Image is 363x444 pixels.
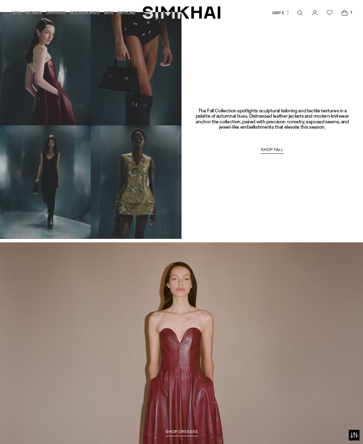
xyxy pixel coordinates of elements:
[323,6,337,20] a: Wishlist
[261,147,284,152] span: SHOP FALL
[308,6,322,20] a: Go to the account page
[143,6,220,19] a: SIMKHAI
[272,5,290,21] button: GBP £
[166,429,198,436] a: SHOP DRESSES
[348,9,354,16] span: 1
[12,5,21,21] a: NEW
[337,6,352,20] a: Open cart modal
[293,6,307,20] a: Open search modal
[104,5,113,21] a: MEN
[194,108,351,130] h3: The Fall Collection spotlights sculptural tailoring and tactile textures in a palette of autumnal...
[261,147,284,154] a: SHOP FALL
[26,5,42,21] a: WOMEN
[117,5,136,21] a: EXPLORE
[70,5,100,21] a: ACCESSORIES
[46,5,66,21] a: DRESSES
[166,429,198,434] span: SHOP DRESSES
